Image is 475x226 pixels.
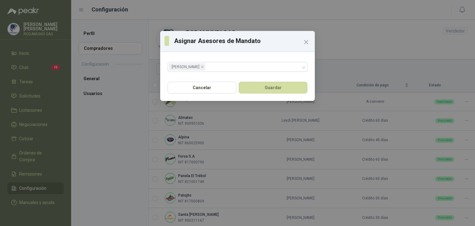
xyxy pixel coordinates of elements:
[174,36,310,46] h3: Asignar Asesores de Mandato
[172,63,199,70] span: [PERSON_NAME]
[168,82,236,93] button: Cancelar
[239,82,307,93] button: Guardar
[301,37,311,47] button: Close
[169,63,205,71] span: DIEGO SERNA
[201,65,204,68] span: close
